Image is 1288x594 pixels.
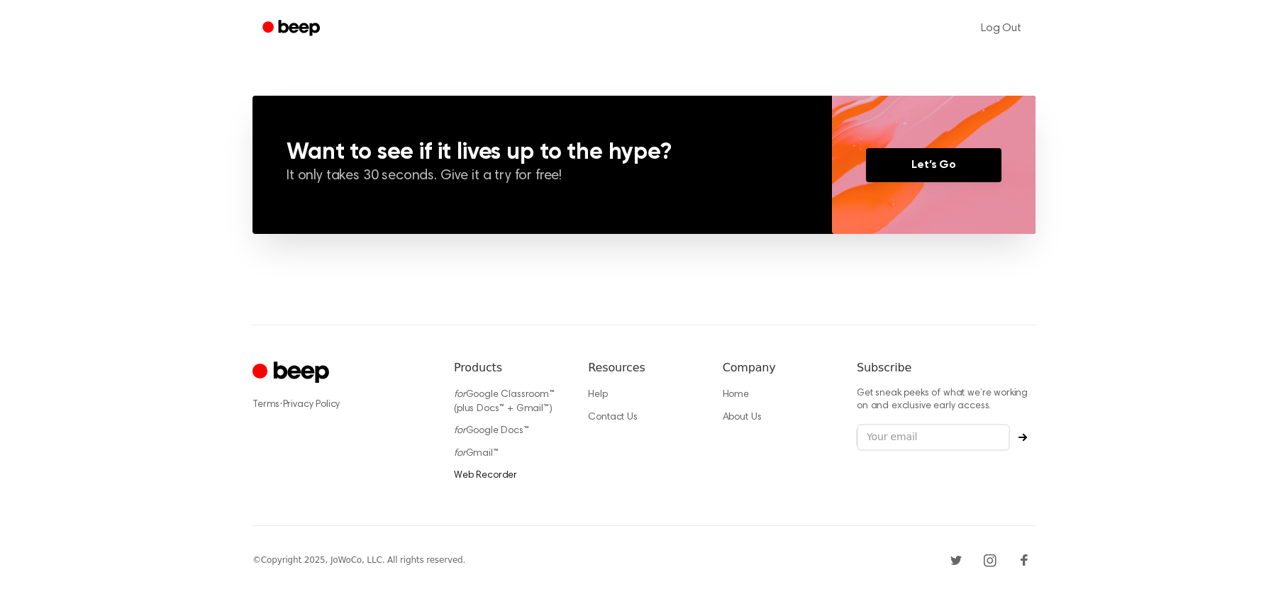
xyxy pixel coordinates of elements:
a: About Us [723,413,762,422]
a: forGmail™ [454,449,499,459]
div: · [252,398,431,412]
i: for [454,426,466,436]
h6: Subscribe [857,359,1036,376]
h6: Resources [588,359,699,376]
a: forGoogle Classroom™ (plus Docs™ + Gmail™) [454,390,555,414]
a: Facebook [1013,549,1036,571]
i: for [454,449,466,459]
a: Help [588,390,607,400]
a: Let’s Go [866,148,1001,182]
p: Get sneak peeks of what we’re working on and exclusive early access. [857,388,1036,413]
i: for [454,390,466,400]
button: Subscribe [1010,433,1036,442]
div: © Copyright 2025, JoWoCo, LLC. All rights reserved. [252,554,465,566]
a: Beep [252,15,333,43]
a: Web Recorder [454,471,517,481]
a: Log Out [967,11,1036,45]
h6: Company [723,359,834,376]
input: Your email [857,424,1010,451]
a: Instagram [979,549,1001,571]
a: Home [723,390,749,400]
a: Terms [252,400,279,410]
a: Twitter [945,549,967,571]
a: Cruip [252,359,333,387]
a: Privacy Policy [283,400,340,410]
a: Contact Us [588,413,637,422]
a: forGoogle Docs™ [454,426,529,436]
h3: Want to see if it lives up to the hype? [287,141,798,164]
p: It only takes 30 seconds. Give it a try for free! [287,167,798,186]
h6: Products [454,359,565,376]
